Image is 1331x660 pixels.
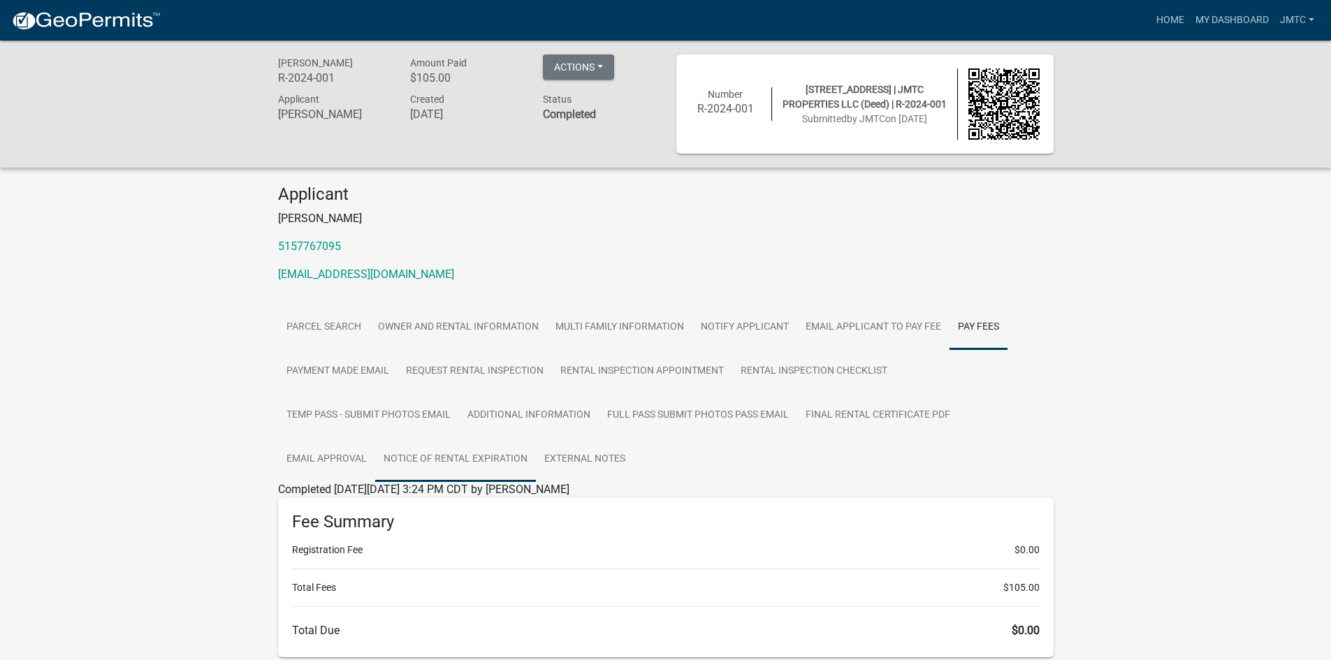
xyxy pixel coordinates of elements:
span: Created [410,94,444,105]
a: Final Rental Certificate PDF [797,393,959,438]
span: $0.00 [1012,624,1040,637]
strong: Completed [543,108,596,121]
a: Notice of Rental Expiration [375,437,536,482]
span: Number [708,89,743,100]
h6: R-2024-001 [278,71,390,85]
li: Registration Fee [292,543,1040,557]
span: by JMTC [847,113,885,124]
a: Notify Applicant [692,305,797,350]
a: Home [1151,7,1190,34]
h6: [DATE] [410,108,522,121]
a: External Notes [536,437,634,482]
a: [EMAIL_ADDRESS][DOMAIN_NAME] [278,267,454,281]
a: Owner and Rental Information [370,305,547,350]
a: JMTC [1274,7,1320,34]
a: Pay Fees [950,305,1008,350]
span: Completed [DATE][DATE] 3:24 PM CDT by [PERSON_NAME] [278,483,569,496]
a: Payment Made Email [278,349,398,394]
span: $105.00 [1003,580,1040,595]
span: Submitted on [DATE] [802,113,927,124]
a: Parcel search [278,305,370,350]
a: Multi Family Information [547,305,692,350]
a: Email Applicant to Pay Fee [797,305,950,350]
a: Additional Information [459,393,599,438]
span: [STREET_ADDRESS] | JMTC PROPERTIES LLC (Deed) | R-2024-001 [783,84,947,110]
span: $0.00 [1014,543,1040,557]
span: Amount Paid [410,57,467,68]
h6: $105.00 [410,71,522,85]
a: Rental Inspection Appointment [552,349,732,394]
span: Applicant [278,94,319,105]
a: My Dashboard [1190,7,1274,34]
img: QR code [968,68,1040,140]
span: [PERSON_NAME] [278,57,353,68]
button: Actions [543,54,614,80]
h6: R-2024-001 [690,102,762,115]
p: [PERSON_NAME] [278,210,1054,227]
a: Request Rental Inspection [398,349,552,394]
h6: Fee Summary [292,512,1040,532]
h6: [PERSON_NAME] [278,108,390,121]
span: Status [543,94,572,105]
a: Full Pass Submit Photos Pass Email [599,393,797,438]
li: Total Fees [292,580,1040,595]
a: Email Approval [278,437,375,482]
a: Temp Pass - Submit photos Email [278,393,459,438]
a: 5157767095 [278,240,341,253]
h4: Applicant [278,184,1054,205]
h6: Total Due [292,624,1040,637]
a: Rental Inspection Checklist [732,349,896,394]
